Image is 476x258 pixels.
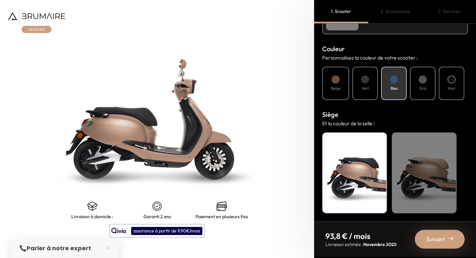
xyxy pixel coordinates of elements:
h4: Beige [331,85,340,91]
p: Paiement en plusieurs fois [196,214,248,219]
p: Livraison estimée : [325,241,397,248]
h4: Gris [419,85,426,91]
img: certificat-de-garantie.png [152,201,162,211]
span: Suivant [426,235,445,244]
img: Brumaire Leasing [8,8,65,33]
p: 93,8 € / mois [325,231,397,241]
img: logo qivio [111,227,126,235]
div: assurance à partir de 9,90€/mois [131,227,202,235]
h3: Siège [322,110,468,119]
p: Et la couleur de la selle : [322,119,468,127]
span: Novembre 2025 [363,241,397,247]
img: credit-cards.png [217,201,227,211]
h4: Vert [362,85,369,91]
p: Personnalisez la couleur de votre scooter : [322,54,468,62]
h4: Bleu [391,85,398,91]
h3: Couleur [322,44,468,54]
p: Livraison à domicile : [71,214,113,219]
h4: Beige [396,136,453,145]
h4: Noir [448,85,456,91]
img: right-arrow-2.png [448,236,453,241]
p: Garanti 2 ans [143,214,171,219]
h4: Noir [326,136,383,145]
img: shipping.png [87,201,97,211]
button: assurance à partir de 9,90€/mois [109,224,205,238]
